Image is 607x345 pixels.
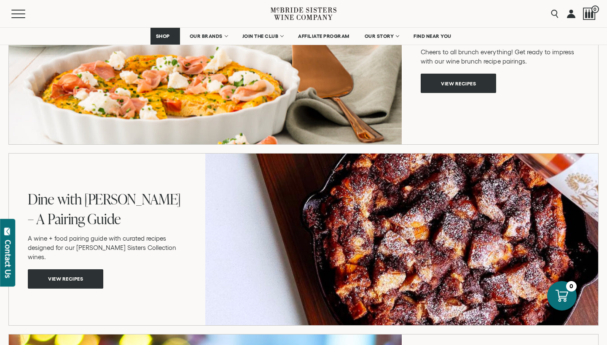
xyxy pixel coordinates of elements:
button: View recipes [28,269,103,288]
span: AFFILIATE PROGRAM [298,33,349,39]
span: SHOP [156,33,170,39]
a: JOIN THE CLUB [237,28,289,45]
span: Pairing [48,208,85,228]
button: View recipes [421,74,496,93]
span: with [57,188,82,208]
span: FIND NEAR YOU [414,33,451,39]
p: A wine + food pairing guide with curated recipes designed for our [PERSON_NAME] Sisters Collectio... [28,234,186,261]
a: SHOP [150,28,180,45]
span: Guide [87,208,121,228]
button: Mobile Menu Trigger [11,10,42,18]
span: JOIN THE CLUB [242,33,279,39]
span: OUR BRANDS [190,33,223,39]
a: FIND NEAR YOU [408,28,457,45]
a: AFFILIATE PROGRAM [293,28,355,45]
span: – [28,208,34,228]
a: OUR STORY [359,28,404,45]
div: Contact Us [4,240,12,278]
span: [PERSON_NAME] [84,188,181,208]
p: Cheers to all brunch everything! Get ready to impress with our wine brunch recipe pairings. [421,48,579,66]
div: 0 [566,281,577,292]
a: Dine with [PERSON_NAME] – A Pairing Guide A wine + food pairing guide with curated recipes design... [8,153,599,325]
a: OUR BRANDS [184,28,233,45]
span: Dine [28,188,54,208]
span: View recipes [426,75,491,91]
span: View recipes [33,271,98,287]
span: A [36,208,45,228]
span: OUR STORY [365,33,394,39]
span: 0 [591,5,599,13]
